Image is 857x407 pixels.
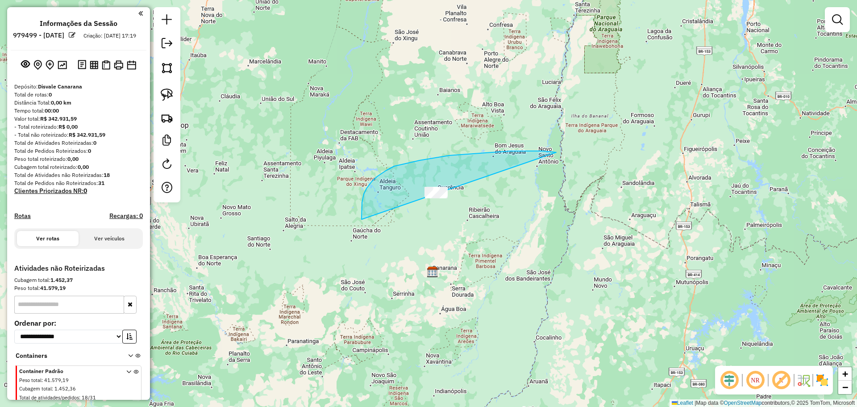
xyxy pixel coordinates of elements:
[16,351,116,361] span: Containers
[425,188,448,197] div: Atividade não roteirizada - LA BRASA ESPETOS
[14,264,143,273] h4: Atividades não Roteirizadas
[109,212,143,220] h4: Recargas: 0
[44,58,56,72] button: Adicionar Atividades
[14,276,143,284] div: Cubagem total:
[67,155,79,162] strong: 0,00
[80,32,140,40] div: Criação: [DATE] 17:19
[157,108,177,128] a: Criar rota
[427,266,438,278] img: Disvale Canarana
[672,400,693,406] a: Leaflet
[14,123,143,131] div: - Total roteirizado:
[19,377,42,383] span: Peso total
[158,131,176,151] a: Criar modelo
[88,59,100,71] button: Visualizar relatório de Roteirização
[745,369,766,391] span: Ocultar NR
[100,59,112,71] button: Visualizar Romaneio
[14,83,143,91] div: Depósito:
[14,318,143,328] label: Ordenar por:
[14,147,143,155] div: Total de Pedidos Roteirizados:
[122,330,137,344] button: Ordem crescente
[19,58,32,72] button: Exibir sessão original
[161,112,173,124] img: Criar rota
[40,115,77,122] strong: R$ 342.931,59
[161,88,173,101] img: Selecionar atividades - laço
[52,386,53,392] span: :
[815,373,829,387] img: Exibir/Ocultar setores
[49,91,52,98] strong: 0
[719,369,740,391] span: Ocultar deslocamento
[32,58,44,72] button: Centralizar mapa no depósito ou ponto de apoio
[19,386,52,392] span: Cubagem total
[838,367,852,381] a: Zoom in
[425,188,447,197] div: Atividade não roteirizada - LANCHONETE DO KAJURU
[79,394,80,401] span: :
[425,187,447,196] div: Atividade não roteirizada - SHOW BOLL
[158,34,176,55] a: Exportar sessão
[158,11,176,31] a: Nova sessão e pesquisa
[14,179,143,187] div: Total de Pedidos não Roteirizados:
[42,377,43,383] span: :
[425,189,447,197] div: Atividade não roteirizada - SUPER SCHMITTE RESTA
[58,123,78,130] strong: R$ 0,00
[44,377,69,383] span: 41.579,19
[670,399,857,407] div: Map data © contributors,© 2025 TomTom, Microsoft
[424,188,447,197] div: Atividade não roteirizada - SUPERMERC. TROPICAL
[79,231,140,246] button: Ver veículos
[14,115,143,123] div: Valor total:
[14,187,143,195] h4: Clientes Priorizados NR:
[842,382,848,393] span: −
[38,83,82,90] strong: Disvale Canarana
[842,368,848,379] span: +
[69,32,75,38] em: Alterar nome da sessão
[425,188,448,197] div: Atividade não roteirizada - VIP CONVENIENCIA
[14,171,143,179] div: Total de Atividades não Roteirizadas:
[424,187,447,196] div: Atividade não roteirizada - SUPER MERCADO NILO
[82,394,96,401] span: 18/31
[98,180,104,186] strong: 31
[17,231,79,246] button: Ver rotas
[14,131,143,139] div: - Total não roteirizado:
[14,163,143,171] div: Cubagem total roteirizado:
[83,187,87,195] strong: 0
[14,284,143,292] div: Peso total:
[14,155,143,163] div: Peso total roteirizado:
[770,369,792,391] span: Exibir rótulo
[161,62,173,74] img: Selecionar atividades - polígono
[14,91,143,99] div: Total de rotas:
[112,59,125,71] button: Imprimir Rotas
[828,11,846,29] a: Exibir filtros
[796,373,811,387] img: Fluxo de ruas
[93,139,96,146] strong: 0
[125,59,138,71] button: Disponibilidade de veículos
[40,285,66,291] strong: 41.579,19
[425,189,447,198] div: Atividade não roteirizada - MERCEARIA LOIOCA
[695,400,696,406] span: |
[158,155,176,175] a: Reroteirizar Sessão
[50,277,73,283] strong: 1.452,37
[14,212,31,220] a: Rotas
[14,99,143,107] div: Distância Total:
[78,164,89,170] strong: 0,00
[14,139,143,147] div: Total de Atividades Roteirizadas:
[69,131,105,138] strong: R$ 342.931,59
[76,58,88,72] button: Logs desbloquear sessão
[19,367,116,375] span: Container Padrão
[56,59,69,71] button: Otimizar todas as rotas
[54,386,76,392] span: 1.452,36
[40,19,117,28] h4: Informações da Sessão
[19,394,79,401] span: Total de atividades/pedidos
[14,107,143,115] div: Tempo total:
[724,400,762,406] a: OpenStreetMap
[13,31,64,39] h6: 979499 - [DATE]
[88,147,91,154] strong: 0
[51,99,71,106] strong: 0,00 km
[104,172,110,178] strong: 18
[138,8,143,18] a: Clique aqui para minimizar o painel
[838,381,852,394] a: Zoom out
[45,107,59,114] strong: 00:00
